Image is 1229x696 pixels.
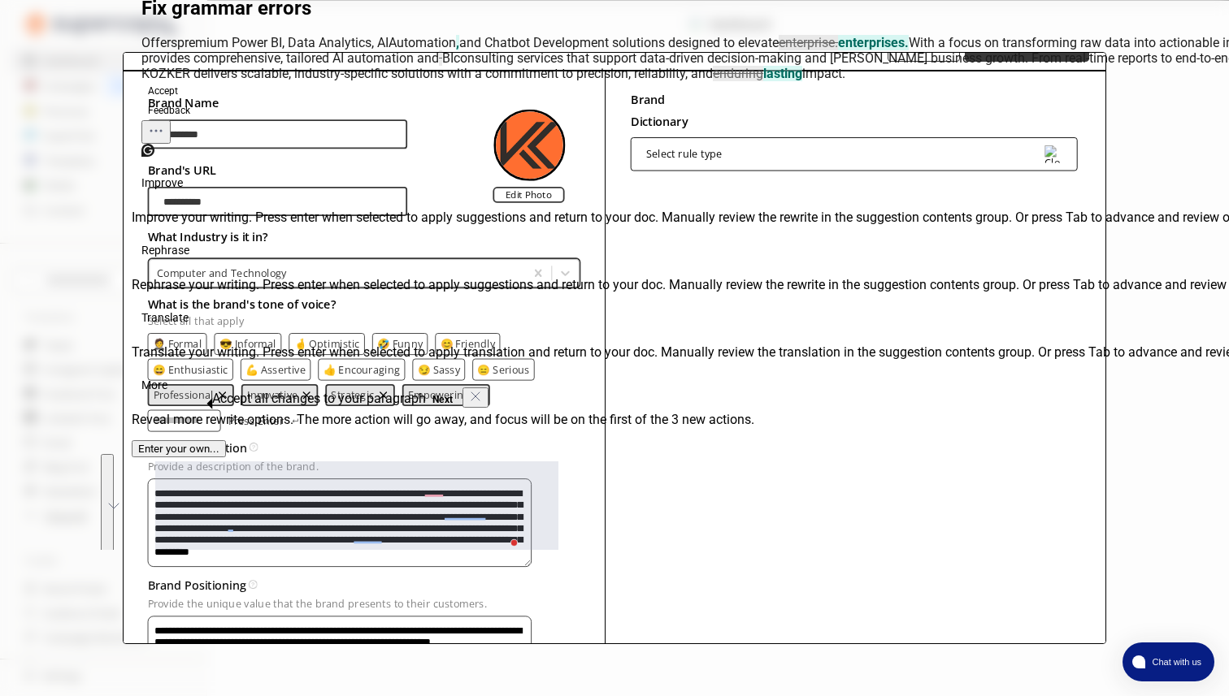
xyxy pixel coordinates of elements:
[148,479,532,568] textarea: To enrich screen reader interactions, please activate Accessibility in Grammarly extension settings
[148,599,580,610] p: Provide the unique value that the brand presents to their customers.
[1123,642,1214,681] button: atlas-launcher
[148,616,532,663] textarea: textarea-textarea
[148,461,580,473] p: Provide a description of the brand.
[1145,655,1205,668] span: Chat with us
[249,581,258,590] img: Tooltip Icon
[148,574,247,596] h3: Brand Positioning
